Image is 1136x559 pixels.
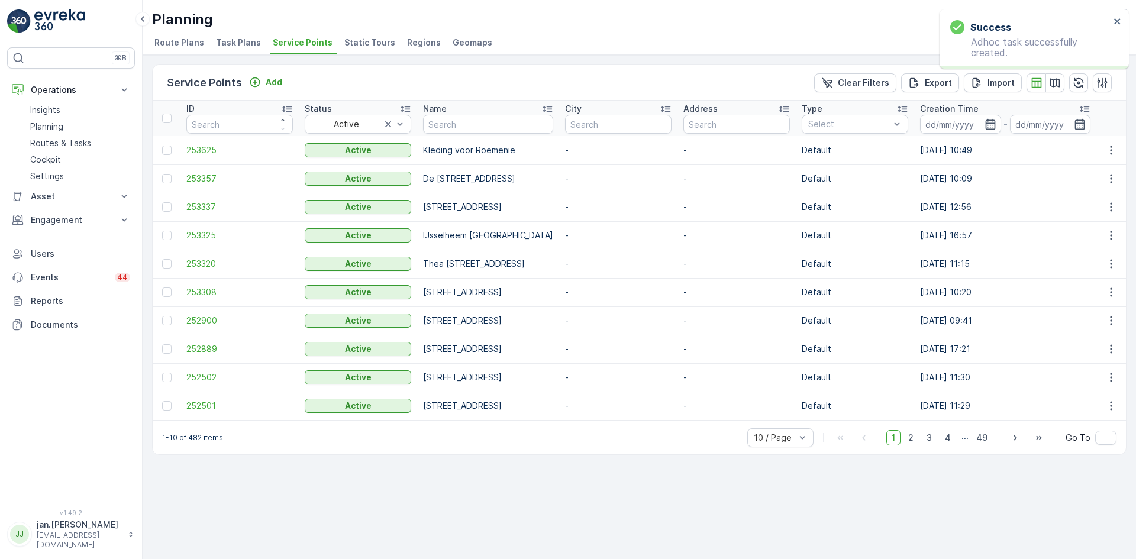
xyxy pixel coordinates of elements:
[162,202,172,212] div: Toggle Row Selected
[31,84,111,96] p: Operations
[950,37,1110,58] p: Adhoc task successfully created.
[1003,117,1008,131] p: -
[34,9,85,33] img: logo_light-DOdMpM7g.png
[345,173,372,185] p: Active
[186,400,293,412] span: 252501
[920,115,1001,134] input: dd/mm/yyyy
[808,118,890,130] p: Select
[920,103,979,115] p: Creation Time
[25,168,135,185] a: Settings
[305,314,411,328] button: Active
[970,20,1011,34] h3: Success
[162,174,172,183] div: Toggle Row Selected
[559,193,677,221] td: -
[796,193,914,221] td: Default
[31,319,130,331] p: Documents
[305,370,411,384] button: Active
[186,144,293,156] a: 253625
[305,103,332,115] p: Status
[7,78,135,102] button: Operations
[838,77,889,89] p: Clear Filters
[25,151,135,168] a: Cockpit
[266,76,282,88] p: Add
[186,230,293,241] a: 253325
[914,363,1096,392] td: [DATE] 11:30
[30,154,61,166] p: Cockpit
[677,278,796,306] td: -
[417,306,559,335] td: [STREET_ADDRESS]
[796,221,914,250] td: Default
[25,102,135,118] a: Insights
[7,185,135,208] button: Asset
[305,143,411,157] button: Active
[677,306,796,335] td: -
[186,173,293,185] span: 253357
[677,250,796,278] td: -
[345,230,372,241] p: Active
[305,285,411,299] button: Active
[677,335,796,363] td: -
[565,115,672,134] input: Search
[677,363,796,392] td: -
[417,193,559,221] td: [STREET_ADDRESS]
[25,135,135,151] a: Routes & Tasks
[559,363,677,392] td: -
[186,258,293,270] a: 253320
[914,306,1096,335] td: [DATE] 09:41
[305,172,411,186] button: Active
[273,37,333,49] span: Service Points
[31,214,111,226] p: Engagement
[914,250,1096,278] td: [DATE] 11:15
[162,316,172,325] div: Toggle Row Selected
[305,257,411,271] button: Active
[796,164,914,193] td: Default
[559,306,677,335] td: -
[914,221,1096,250] td: [DATE] 16:57
[30,121,63,133] p: Planning
[37,519,122,531] p: jan.[PERSON_NAME]
[305,228,411,243] button: Active
[152,10,213,29] p: Planning
[677,136,796,164] td: -
[683,115,790,134] input: Search
[559,278,677,306] td: -
[677,164,796,193] td: -
[1066,432,1090,444] span: Go To
[423,115,553,134] input: Search
[25,118,135,135] a: Planning
[345,258,372,270] p: Active
[186,315,293,327] a: 252900
[565,103,582,115] p: City
[244,75,287,89] button: Add
[345,201,372,213] p: Active
[31,295,130,307] p: Reports
[7,509,135,516] span: v 1.49.2
[345,343,372,355] p: Active
[683,103,718,115] p: Address
[796,136,914,164] td: Default
[7,519,135,550] button: JJjan.[PERSON_NAME][EMAIL_ADDRESS][DOMAIN_NAME]
[914,164,1096,193] td: [DATE] 10:09
[677,221,796,250] td: -
[154,37,204,49] span: Route Plans
[7,289,135,313] a: Reports
[417,221,559,250] td: IJsselheem [GEOGRAPHIC_DATA]
[407,37,441,49] span: Regions
[186,343,293,355] span: 252889
[345,371,372,383] p: Active
[1114,17,1122,28] button: close
[802,103,822,115] p: Type
[186,201,293,213] span: 253337
[7,242,135,266] a: Users
[30,170,64,182] p: Settings
[914,335,1096,363] td: [DATE] 17:21
[7,9,31,33] img: logo
[162,344,172,354] div: Toggle Row Selected
[305,342,411,356] button: Active
[345,400,372,412] p: Active
[345,315,372,327] p: Active
[31,248,130,260] p: Users
[677,193,796,221] td: -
